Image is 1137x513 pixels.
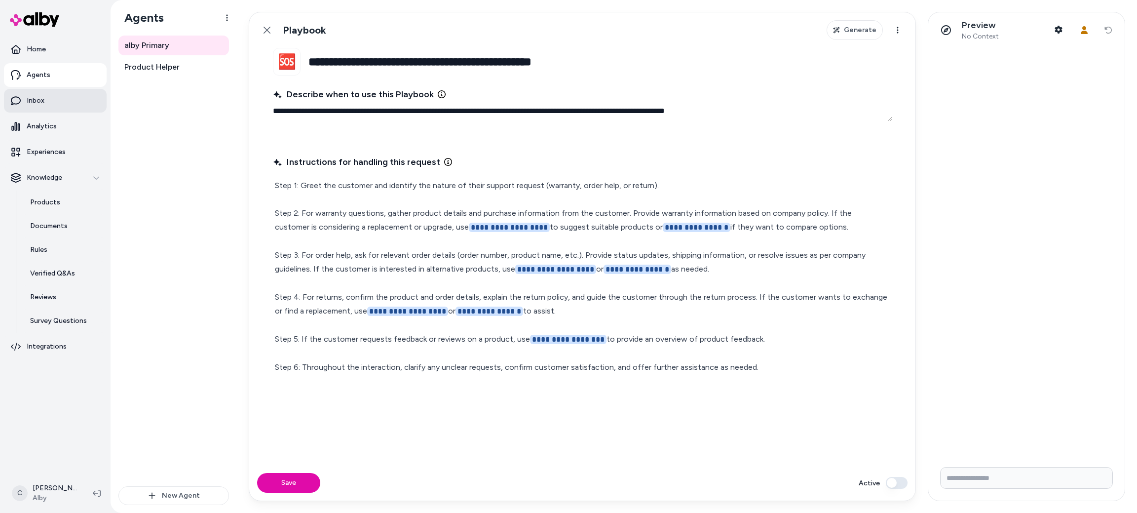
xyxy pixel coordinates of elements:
[20,285,107,309] a: Reviews
[30,221,68,231] p: Documents
[30,197,60,207] p: Products
[962,32,999,41] span: No Context
[30,269,75,278] p: Verified Q&As
[27,70,50,80] p: Agents
[33,493,77,503] span: Alby
[10,12,59,27] img: alby Logo
[116,10,164,25] h1: Agents
[4,38,107,61] a: Home
[30,316,87,326] p: Survey Questions
[27,342,67,352] p: Integrations
[962,20,999,31] p: Preview
[273,48,301,76] button: 🆘
[20,238,107,262] a: Rules
[4,166,107,190] button: Knowledge
[283,24,326,37] h1: Playbook
[124,39,169,51] span: alby Primary
[118,36,229,55] a: alby Primary
[12,485,28,501] span: C
[844,25,876,35] span: Generate
[30,245,47,255] p: Rules
[33,483,77,493] p: [PERSON_NAME]
[30,292,56,302] p: Reviews
[4,115,107,138] a: Analytics
[257,473,320,493] button: Save
[273,87,434,101] span: Describe when to use this Playbook
[27,44,46,54] p: Home
[118,486,229,505] button: New Agent
[124,61,180,73] span: Product Helper
[4,335,107,358] a: Integrations
[275,179,890,374] p: Step 1: Greet the customer and identify the nature of their support request (warranty, order help...
[940,467,1113,489] input: Write your prompt here
[4,63,107,87] a: Agents
[20,309,107,333] a: Survey Questions
[27,96,44,106] p: Inbox
[827,20,883,40] button: Generate
[4,89,107,113] a: Inbox
[20,262,107,285] a: Verified Q&As
[20,214,107,238] a: Documents
[27,121,57,131] p: Analytics
[273,155,440,169] span: Instructions for handling this request
[859,478,880,488] label: Active
[4,140,107,164] a: Experiences
[118,57,229,77] a: Product Helper
[27,147,66,157] p: Experiences
[27,173,62,183] p: Knowledge
[20,191,107,214] a: Products
[6,477,85,509] button: C[PERSON_NAME]Alby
